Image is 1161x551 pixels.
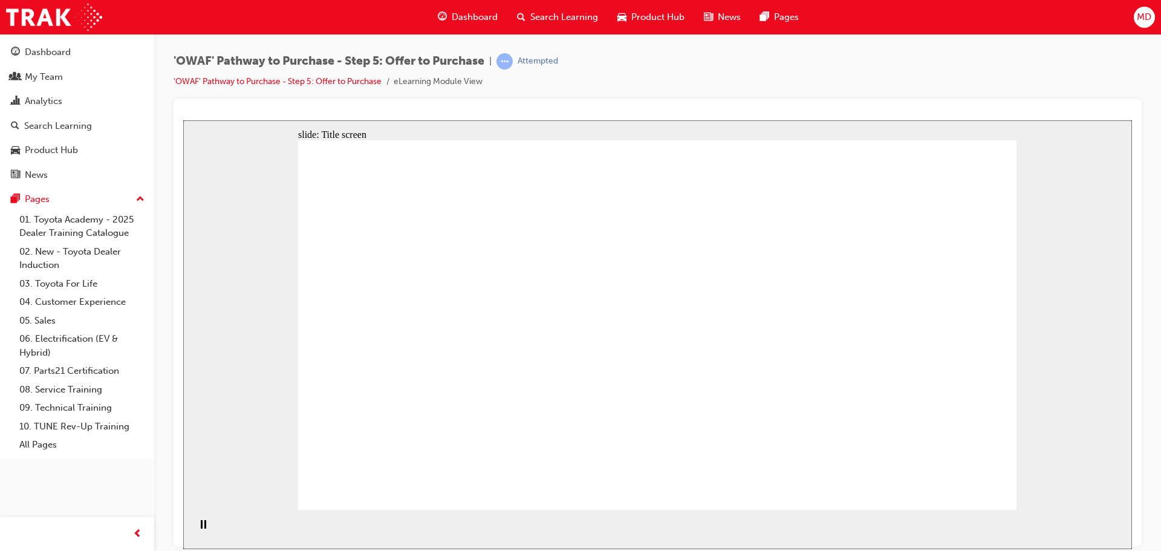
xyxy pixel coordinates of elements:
li: eLearning Module View [394,75,483,89]
div: Attempted [518,56,558,67]
a: Analytics [5,90,149,112]
button: Pages [5,188,149,210]
a: Dashboard [5,41,149,64]
span: Search Learning [530,10,598,24]
a: guage-iconDashboard [428,5,507,30]
div: playback controls [6,390,27,429]
a: news-iconNews [694,5,750,30]
a: Product Hub [5,139,149,161]
a: 09. Technical Training [15,399,149,417]
div: My Team [25,70,63,84]
div: News [25,168,48,182]
a: 'OWAF' Pathway to Purchase - Step 5: Offer to Purchase [174,76,382,86]
span: pages-icon [760,10,769,25]
span: chart-icon [11,96,20,107]
a: 02. New - Toyota Dealer Induction [15,243,149,275]
a: 06. Electrification (EV & Hybrid) [15,330,149,362]
span: News [718,10,741,24]
span: search-icon [517,10,525,25]
img: Trak [6,4,102,31]
a: 08. Service Training [15,380,149,399]
span: search-icon [11,121,19,132]
button: DashboardMy TeamAnalyticsSearch LearningProduct HubNews [5,39,149,188]
div: Dashboard [25,45,71,59]
a: 05. Sales [15,311,149,330]
span: people-icon [11,72,20,83]
span: guage-icon [11,47,20,58]
span: Dashboard [452,10,498,24]
span: Pages [774,10,799,24]
span: guage-icon [438,10,447,25]
a: 04. Customer Experience [15,293,149,311]
span: news-icon [704,10,713,25]
span: | [489,54,492,68]
div: Analytics [25,94,62,108]
a: 03. Toyota For Life [15,275,149,293]
span: MD [1137,10,1151,24]
a: Search Learning [5,115,149,137]
a: 07. Parts21 Certification [15,362,149,380]
a: 10. TUNE Rev-Up Training [15,417,149,436]
span: up-icon [136,192,145,207]
span: pages-icon [11,194,20,205]
span: prev-icon [133,527,142,542]
div: Product Hub [25,143,78,157]
a: pages-iconPages [750,5,808,30]
span: learningRecordVerb_ATTEMPT-icon [496,53,513,70]
a: My Team [5,66,149,88]
span: car-icon [11,145,20,156]
span: car-icon [617,10,626,25]
span: 'OWAF' Pathway to Purchase - Step 5: Offer to Purchase [174,54,484,68]
button: MD [1134,7,1155,28]
a: search-iconSearch Learning [507,5,608,30]
div: Search Learning [24,119,92,133]
div: Pages [25,192,50,206]
a: 01. Toyota Academy - 2025 Dealer Training Catalogue [15,210,149,243]
span: news-icon [11,170,20,181]
a: All Pages [15,435,149,454]
a: News [5,164,149,186]
a: car-iconProduct Hub [608,5,694,30]
span: Product Hub [631,10,685,24]
button: Pause (Ctrl+Alt+P) [6,399,27,420]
